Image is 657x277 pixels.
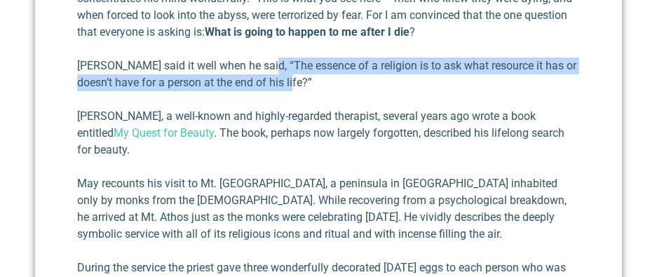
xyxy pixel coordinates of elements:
p: May recounts his visit to Mt. [GEOGRAPHIC_DATA], a peninsula in [GEOGRAPHIC_DATA] inhabited only ... [77,175,580,243]
p: [PERSON_NAME] said it well when he said, “The essence of a religion is to ask what resource it ha... [77,58,580,91]
strong: What is going to happen to me after I die [205,25,409,39]
p: [PERSON_NAME], a well-known and highly-regarded therapist, several years ago wrote a book entitle... [77,108,580,158]
a: My Quest for Beauty [114,126,214,140]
